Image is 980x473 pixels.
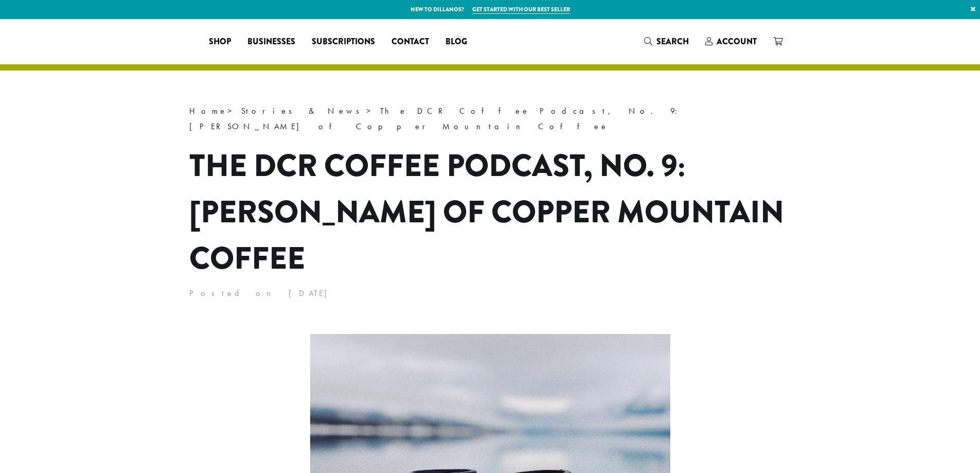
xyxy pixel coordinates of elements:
a: Shop [201,33,239,50]
h1: The DCR Coffee Podcast, No. 9: [PERSON_NAME] of Copper Mountain Coffee [189,143,791,282]
span: Search [656,36,689,47]
span: Businesses [247,36,295,48]
a: Stories & News [241,106,366,116]
span: > > [189,106,681,132]
span: Contact [391,36,429,48]
a: Search [636,33,697,50]
span: Blog [446,36,467,48]
a: Get started with our best seller [472,5,570,14]
span: The DCR Coffee Podcast, No. 9: [PERSON_NAME] of Copper Mountain Coffee [189,106,681,132]
a: Home [189,106,227,116]
span: Shop [209,36,231,48]
p: Posted on [DATE] [189,286,791,301]
span: Account [717,36,757,47]
span: Subscriptions [312,36,375,48]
